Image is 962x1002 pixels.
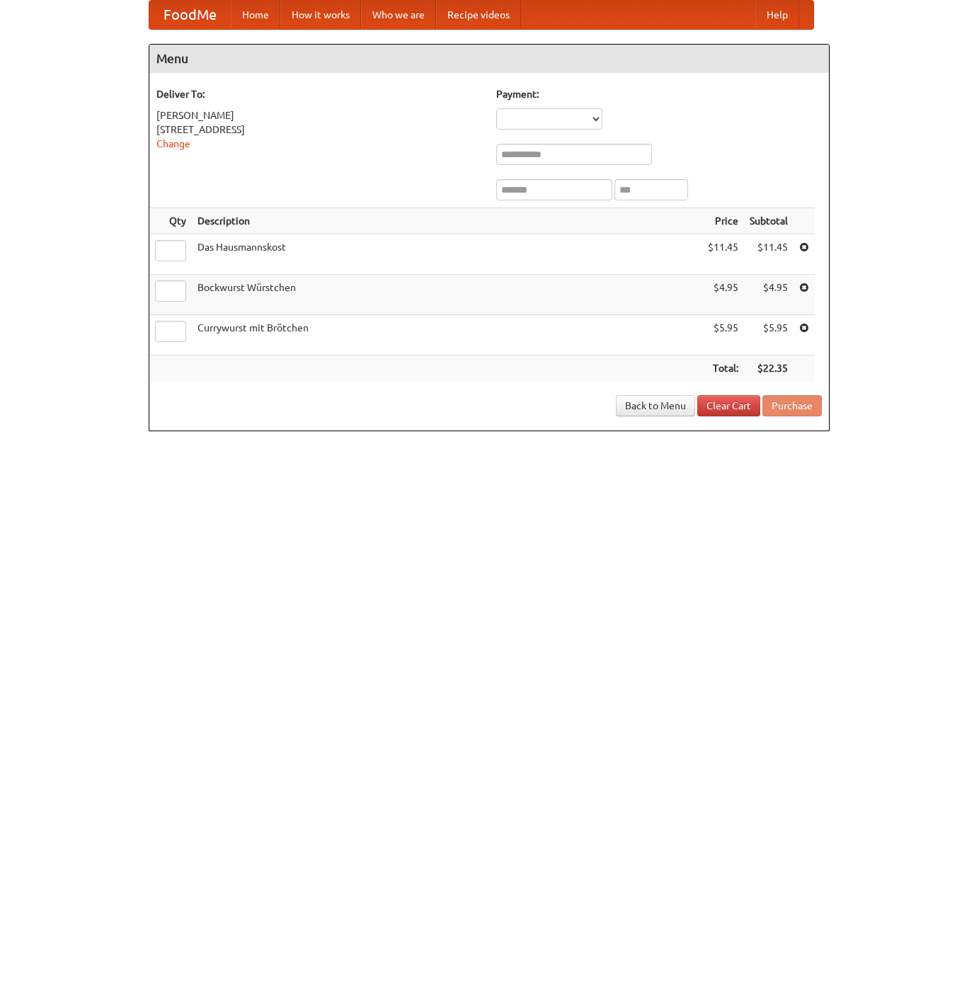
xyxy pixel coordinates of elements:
[192,234,702,275] td: Das Hausmannskost
[156,138,190,149] a: Change
[744,208,794,234] th: Subtotal
[149,208,192,234] th: Qty
[192,315,702,355] td: Currywurst mit Brötchen
[744,234,794,275] td: $11.45
[156,87,482,101] h5: Deliver To:
[149,45,829,73] h4: Menu
[762,395,822,416] button: Purchase
[616,395,695,416] a: Back to Menu
[231,1,280,29] a: Home
[149,1,231,29] a: FoodMe
[702,315,744,355] td: $5.95
[436,1,521,29] a: Recipe videos
[361,1,436,29] a: Who we are
[702,208,744,234] th: Price
[702,355,744,382] th: Total:
[280,1,361,29] a: How it works
[192,275,702,315] td: Bockwurst Würstchen
[192,208,702,234] th: Description
[496,87,822,101] h5: Payment:
[156,123,482,137] div: [STREET_ADDRESS]
[755,1,799,29] a: Help
[702,234,744,275] td: $11.45
[744,315,794,355] td: $5.95
[744,355,794,382] th: $22.35
[156,108,482,123] div: [PERSON_NAME]
[702,275,744,315] td: $4.95
[697,395,760,416] a: Clear Cart
[744,275,794,315] td: $4.95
